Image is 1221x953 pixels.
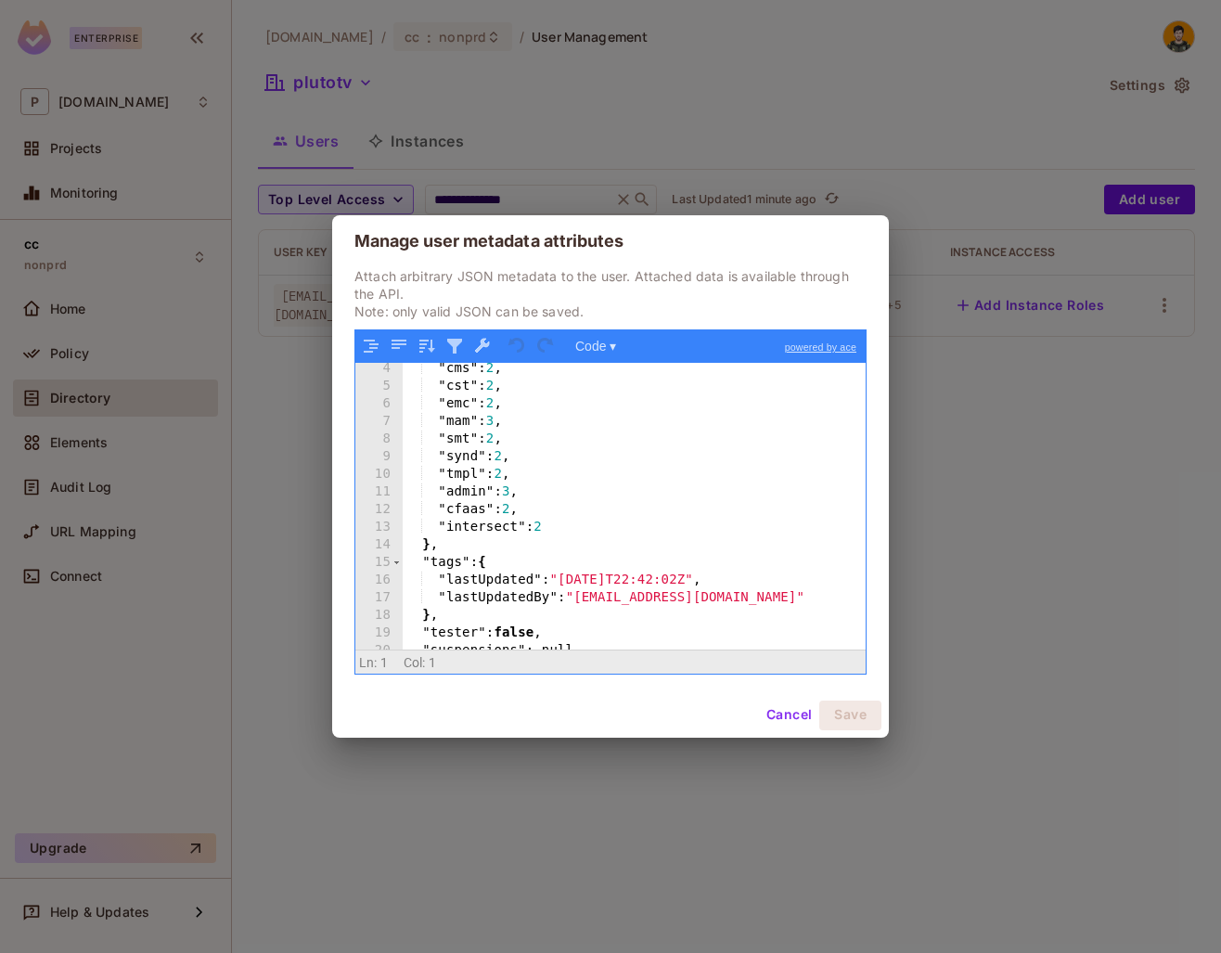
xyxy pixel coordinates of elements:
div: 10 [355,466,403,483]
div: 11 [355,483,403,501]
div: 5 [355,378,403,395]
button: Undo last action (Ctrl+Z) [506,334,530,358]
button: Filter, sort, or transform contents [443,334,467,358]
button: Sort contents [415,334,439,358]
div: 18 [355,607,403,625]
span: 1 [380,655,388,670]
div: 8 [355,431,403,448]
button: Compact JSON data, remove all whitespaces (Ctrl+Shift+I) [387,334,411,358]
div: 4 [355,360,403,378]
div: 16 [355,572,403,589]
button: Code ▾ [569,334,623,358]
span: Col: [404,655,426,670]
div: 15 [355,554,403,572]
div: 9 [355,448,403,466]
div: 7 [355,413,403,431]
span: Ln: [359,655,377,670]
button: Save [819,701,881,730]
div: 17 [355,589,403,607]
div: 14 [355,536,403,554]
span: 1 [429,655,436,670]
div: 6 [355,395,403,413]
button: Cancel [759,701,819,730]
button: Format JSON data, with proper indentation and line feeds (Ctrl+I) [359,334,383,358]
button: Redo (Ctrl+Shift+Z) [533,334,558,358]
a: powered by ace [776,330,866,364]
div: 12 [355,501,403,519]
div: 20 [355,642,403,660]
div: 13 [355,519,403,536]
h2: Manage user metadata attributes [332,215,889,267]
div: 19 [355,625,403,642]
p: Attach arbitrary JSON metadata to the user. Attached data is available through the API. Note: onl... [354,267,867,320]
button: Repair JSON: fix quotes and escape characters, remove comments and JSONP notation, turn JavaScrip... [470,334,495,358]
